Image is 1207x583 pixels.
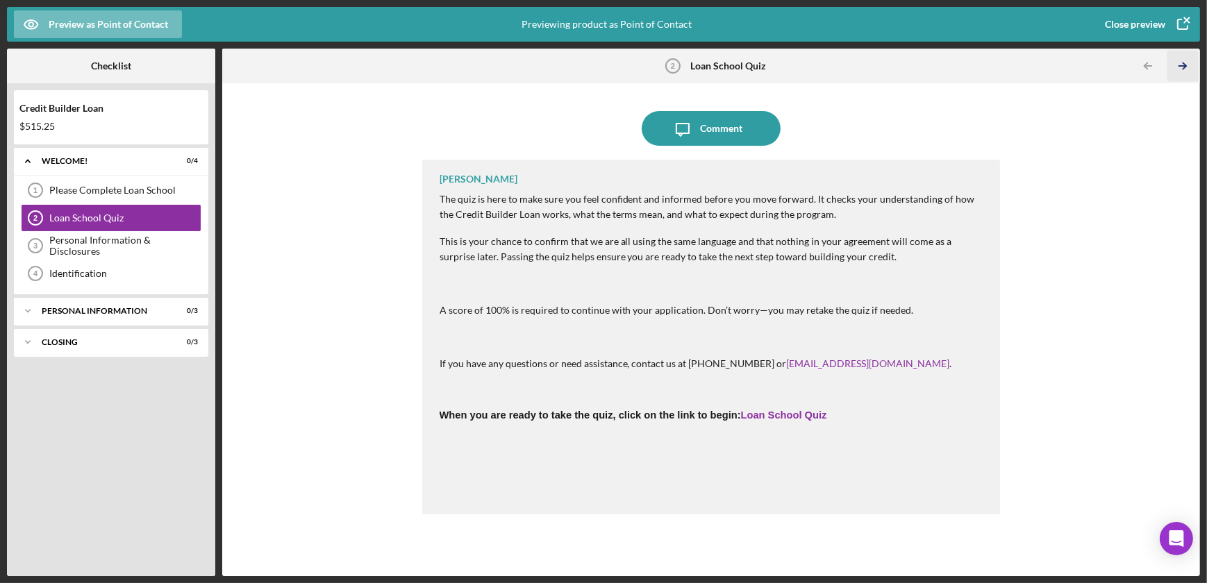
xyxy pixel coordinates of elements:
tspan: 2 [33,214,38,222]
button: Close preview [1091,10,1200,38]
b: Loan School Quiz [690,60,766,71]
tspan: 3 [33,242,38,250]
div: $515.25 [19,121,203,132]
span: When you are ready to take the quiz, click on the link to begin: [440,409,827,421]
div: Loan School Quiz [49,212,201,223]
div: Open Intercom Messenger [1160,522,1193,555]
div: Close preview [1105,10,1165,38]
div: Credit Builder Loan [19,103,203,114]
button: Comment [642,111,781,146]
div: Previewing product as Point of Contact [522,7,692,42]
button: Preview as Point of Contact [14,10,182,38]
div: Identification [49,268,201,279]
div: [PERSON_NAME] [440,174,517,185]
a: [EMAIL_ADDRESS][DOMAIN_NAME] [787,357,950,369]
p: This is your chance to confirm that we are all using the same language and that nothing in your a... [440,234,987,265]
a: Loan School Quiz [741,409,827,421]
div: Closing [42,338,163,346]
p: The quiz is here to make sure you feel confident and informed before you move forward. It checks ... [440,192,987,223]
div: Personal Information & Disclosures [49,235,201,257]
div: Preview as Point of Contact [49,10,168,38]
p: If you have any questions or need assistance, contact us at [PHONE_NUMBER] or . [440,356,987,371]
tspan: 1 [33,186,38,194]
tspan: 2 [671,62,675,70]
div: Welcome! [42,157,163,165]
div: Comment [700,111,742,146]
tspan: 4 [33,269,38,278]
div: 0 / 3 [173,338,198,346]
div: Personal Information [42,307,163,315]
div: 0 / 3 [173,307,198,315]
div: 0 / 4 [173,157,198,165]
b: Checklist [91,60,131,71]
div: Please Complete Loan School [49,185,201,196]
p: A score of 100% is required to continue with your application. Don’t worry—you may retake the qui... [440,303,987,318]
